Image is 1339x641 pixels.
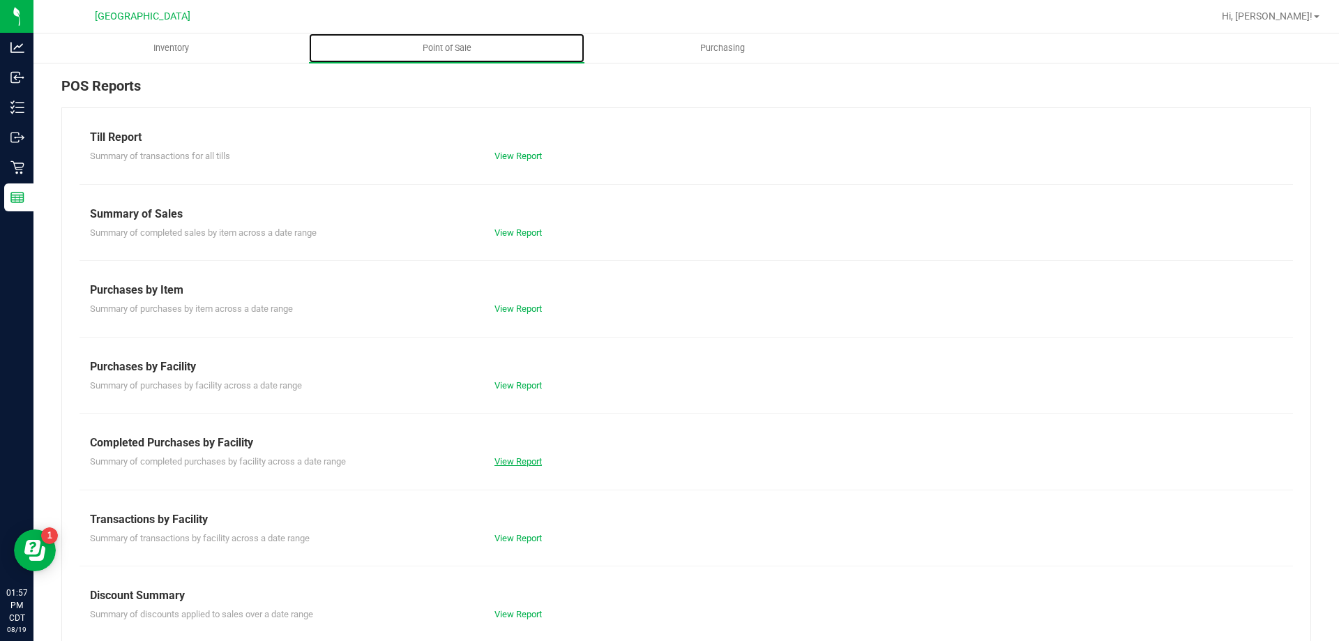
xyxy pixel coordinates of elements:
div: Completed Purchases by Facility [90,435,1283,451]
span: Inventory [135,42,208,54]
div: Discount Summary [90,587,1283,604]
inline-svg: Outbound [10,130,24,144]
a: View Report [494,456,542,467]
span: Point of Sale [404,42,490,54]
p: 01:57 PM CDT [6,587,27,624]
span: Summary of completed purchases by facility across a date range [90,456,346,467]
span: Hi, [PERSON_NAME]! [1222,10,1312,22]
div: Till Report [90,129,1283,146]
a: Point of Sale [309,33,584,63]
span: Summary of transactions by facility across a date range [90,533,310,543]
a: View Report [494,303,542,314]
span: Summary of purchases by facility across a date range [90,380,302,391]
div: Purchases by Facility [90,359,1283,375]
inline-svg: Reports [10,190,24,204]
p: 08/19 [6,624,27,635]
span: Purchasing [681,42,764,54]
a: View Report [494,151,542,161]
span: Summary of completed sales by item across a date range [90,227,317,238]
a: View Report [494,609,542,619]
div: POS Reports [61,75,1311,107]
div: Purchases by Item [90,282,1283,299]
a: Inventory [33,33,309,63]
iframe: Resource center unread badge [41,527,58,544]
iframe: Resource center [14,529,56,571]
span: Summary of purchases by item across a date range [90,303,293,314]
div: Summary of Sales [90,206,1283,223]
span: [GEOGRAPHIC_DATA] [95,10,190,22]
inline-svg: Inventory [10,100,24,114]
span: Summary of discounts applied to sales over a date range [90,609,313,619]
inline-svg: Inbound [10,70,24,84]
inline-svg: Analytics [10,40,24,54]
a: Purchasing [584,33,860,63]
a: View Report [494,380,542,391]
a: View Report [494,227,542,238]
span: Summary of transactions for all tills [90,151,230,161]
inline-svg: Retail [10,160,24,174]
div: Transactions by Facility [90,511,1283,528]
a: View Report [494,533,542,543]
